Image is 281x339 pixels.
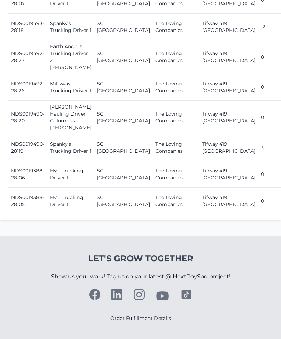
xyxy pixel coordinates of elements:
td: 3 [258,134,281,161]
td: SC [GEOGRAPHIC_DATA] [94,134,153,161]
td: [PERSON_NAME] Hauling Driver 1 Columbus [PERSON_NAME] [47,101,94,134]
td: NDS0019492-28126 [8,74,47,101]
td: Earth Angel's Trucking Driver 2 [PERSON_NAME] [47,40,94,74]
td: 0 [258,188,281,214]
td: NDS0019490-28120 [8,101,47,134]
td: Spanky's Trucking Driver 1 [47,14,94,40]
td: The Loving Companies [153,14,199,40]
p: Show us your work! Tag us on your latest @ NextDaySod project! [51,264,230,289]
td: Tifway 419 [GEOGRAPHIC_DATA] [199,134,258,161]
td: SC [GEOGRAPHIC_DATA] [94,188,153,214]
td: NDS0019388-28106 [8,161,47,188]
td: SC [GEOGRAPHIC_DATA] [94,14,153,40]
td: 0 [258,101,281,134]
td: SC [GEOGRAPHIC_DATA] [94,161,153,188]
td: NDS0019490-28119 [8,134,47,161]
td: The Loving Companies [153,188,199,214]
td: SC [GEOGRAPHIC_DATA] [94,74,153,101]
td: The Loving Companies [153,101,199,134]
td: Millsway Trucking Driver 1 [47,74,94,101]
td: Tifway 419 [GEOGRAPHIC_DATA] [199,14,258,40]
td: SC [GEOGRAPHIC_DATA] [94,101,153,134]
td: Tifway 419 [GEOGRAPHIC_DATA] [199,40,258,74]
td: NDS0019493-28118 [8,14,47,40]
td: Tifway 419 [GEOGRAPHIC_DATA] [199,74,258,101]
td: 0 [258,161,281,188]
td: 12 [258,14,281,40]
td: 0 [258,74,281,101]
h4: Let's Grow Together [51,253,230,264]
td: Tifway 419 [GEOGRAPHIC_DATA] [199,101,258,134]
td: NDS0019388-28105 [8,188,47,214]
td: 8 [258,40,281,74]
td: Tifway 419 [GEOGRAPHIC_DATA] [199,188,258,214]
td: EMT Trucking Driver 1 [47,161,94,188]
td: The Loving Companies [153,74,199,101]
td: The Loving Companies [153,134,199,161]
td: The Loving Companies [153,161,199,188]
td: NDS0019492-28127 [8,40,47,74]
a: Order Fulfillment Details [110,315,171,321]
td: Tifway 419 [GEOGRAPHIC_DATA] [199,161,258,188]
td: The Loving Companies [153,40,199,74]
td: Spanky's Trucking Driver 1 [47,134,94,161]
td: SC [GEOGRAPHIC_DATA] [94,40,153,74]
td: EMT Trucking Driver 1 [47,188,94,214]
